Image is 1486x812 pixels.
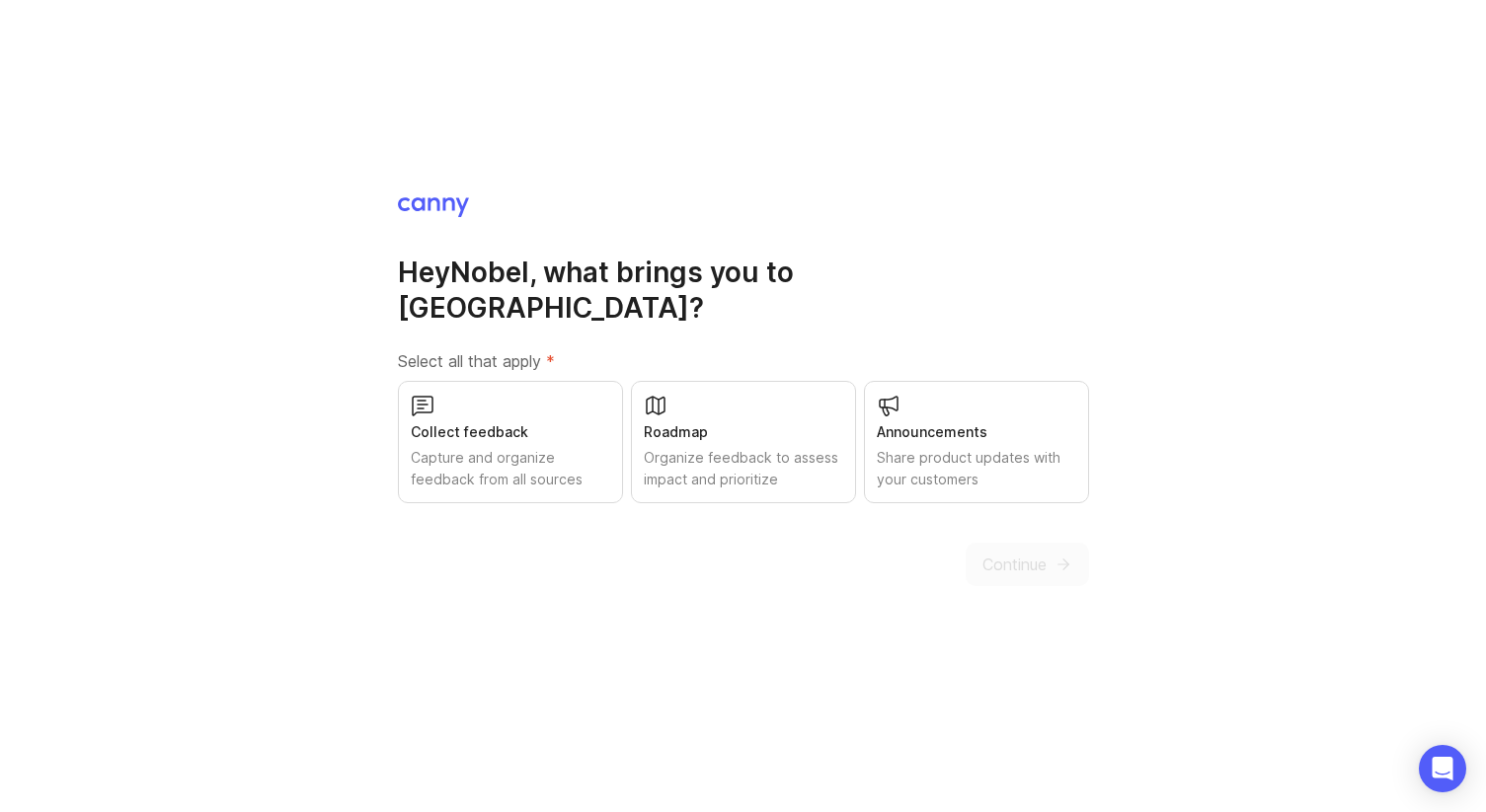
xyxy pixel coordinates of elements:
div: Collect feedback [411,421,610,443]
label: Select all that apply [398,349,1089,373]
div: Roadmap [644,421,843,443]
img: Canny Home [398,197,469,217]
div: Capture and organize feedback from all sources [411,447,610,490]
button: Collect feedbackCapture and organize feedback from all sources [398,381,623,503]
div: Announcements [877,421,1076,443]
div: Open Intercom Messenger [1419,745,1466,792]
div: Organize feedback to assess impact and prioritize [644,447,843,490]
button: RoadmapOrganize feedback to assess impact and prioritize [631,381,856,503]
h1: Hey Nobel , what brings you to [GEOGRAPHIC_DATA]? [398,255,1089,326]
div: Share product updates with your customers [877,447,1076,490]
button: AnnouncementsShare product updates with your customers [864,381,1089,503]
